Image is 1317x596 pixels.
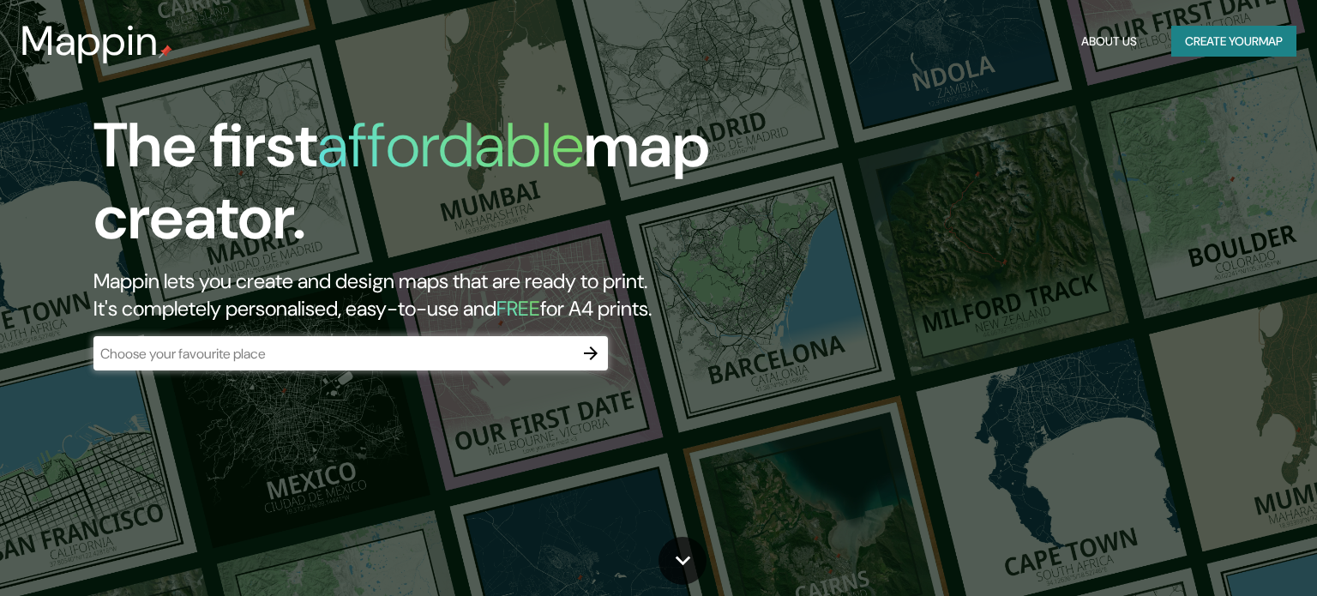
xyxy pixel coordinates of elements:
button: About Us [1074,26,1144,57]
h5: FREE [496,295,540,322]
h2: Mappin lets you create and design maps that are ready to print. It's completely personalised, eas... [93,268,752,322]
input: Choose your favourite place [93,344,574,364]
h1: affordable [317,105,584,185]
img: mappin-pin [159,45,172,58]
h3: Mappin [21,17,159,65]
button: Create yourmap [1171,26,1296,57]
h1: The first map creator. [93,110,752,268]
